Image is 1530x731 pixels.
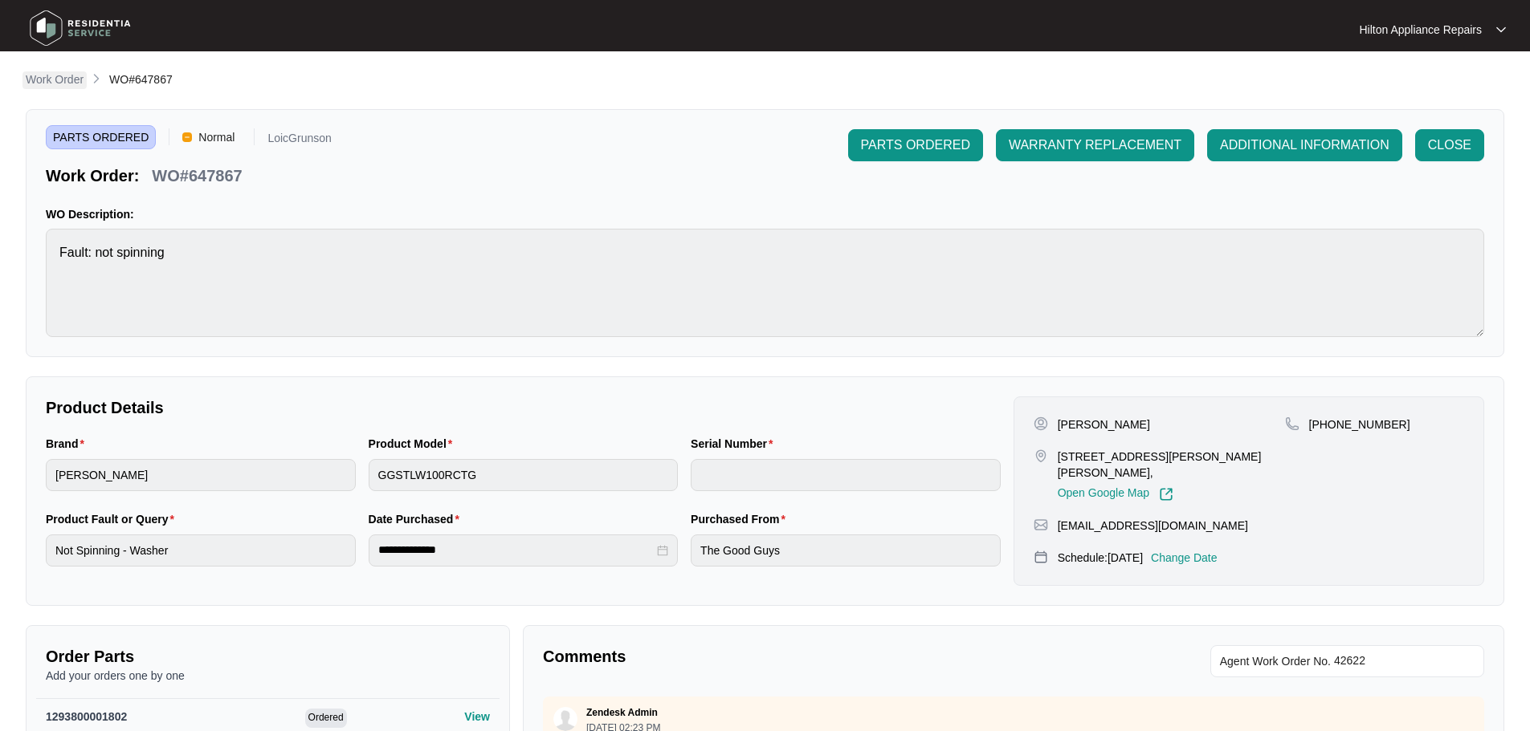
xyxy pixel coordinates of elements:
[553,707,577,731] img: user.svg
[46,164,139,187] p: Work Order:
[369,459,679,491] input: Product Model
[861,136,970,155] span: PARTS ORDERED
[46,206,1484,222] p: WO Description:
[26,71,84,87] p: Work Order
[1034,416,1048,431] img: user-pin
[691,534,1001,567] input: Purchased From
[1496,26,1506,34] img: dropdown arrow
[46,125,156,149] span: PARTS ORDERED
[996,129,1194,161] button: WARRANTY REPLACEMENT
[1058,550,1143,566] p: Schedule: [DATE]
[1159,487,1173,502] img: Link-External
[22,71,87,89] a: Work Order
[1058,487,1173,502] a: Open Google Map
[192,125,241,149] span: Normal
[46,459,356,491] input: Brand
[46,436,91,452] label: Brand
[1034,550,1048,564] img: map-pin
[182,132,192,142] img: Vercel Logo
[46,668,490,684] p: Add your orders one by one
[1207,129,1402,161] button: ADDITIONAL INFORMATION
[1009,136,1181,155] span: WARRANTY REPLACEMENT
[152,164,242,187] p: WO#647867
[1428,136,1471,155] span: CLOSE
[46,396,1001,419] p: Product Details
[46,511,181,527] label: Product Fault or Query
[1309,416,1410,433] p: [PHONE_NUMBER]
[1285,416,1299,431] img: map-pin
[1034,518,1048,532] img: map-pin
[24,4,137,52] img: residentia service logo
[464,709,490,725] p: View
[1334,652,1475,671] input: Add Agent Work Order No.
[1359,22,1482,38] p: Hilton Appliance Repairs
[1220,652,1331,671] span: Agent Work Order No.
[369,436,459,452] label: Product Model
[1220,136,1389,155] span: ADDITIONAL INFORMATION
[46,710,127,723] span: 1293800001802
[1058,416,1150,433] p: [PERSON_NAME]
[691,459,1001,491] input: Serial Number
[305,709,347,728] span: Ordered
[1058,449,1285,481] p: [STREET_ADDRESS][PERSON_NAME][PERSON_NAME],
[378,542,655,558] input: Date Purchased
[46,645,490,668] p: Order Parts
[1058,518,1248,534] p: [EMAIL_ADDRESS][DOMAIN_NAME]
[691,511,792,527] label: Purchased From
[267,132,331,149] p: LoicGrunson
[848,129,983,161] button: PARTS ORDERED
[369,511,466,527] label: Date Purchased
[46,229,1484,337] textarea: Fault: not spinning
[90,72,103,85] img: chevron-right
[109,73,173,86] span: WO#647867
[1034,449,1048,463] img: map-pin
[543,645,1002,668] p: Comments
[586,706,658,719] p: Zendesk Admin
[46,534,356,567] input: Product Fault or Query
[1151,550,1218,566] p: Change Date
[1415,129,1484,161] button: CLOSE
[691,436,779,452] label: Serial Number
